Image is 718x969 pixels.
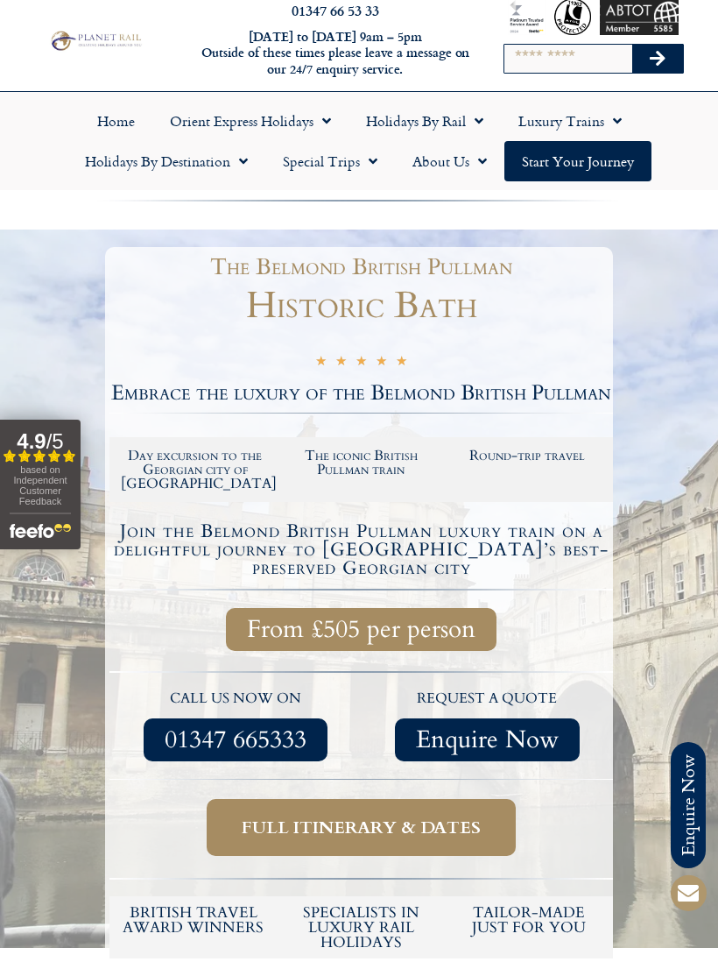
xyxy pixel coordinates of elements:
a: Full itinerary & dates [207,799,516,856]
h1: Historic Bath [109,287,613,324]
p: call us now on [118,688,353,711]
i: ★ [315,355,327,371]
a: 01347 665333 [144,718,327,761]
h4: Join the Belmond British Pullman luxury train on a delightful journey to [GEOGRAPHIC_DATA]’s best... [112,522,610,577]
img: Planet Rail Train Holidays Logo [47,29,144,53]
i: ★ [376,355,387,371]
a: Home [80,101,152,141]
a: Luxury Trains [501,101,639,141]
a: Holidays by Rail [348,101,501,141]
span: Full itinerary & dates [242,817,481,838]
span: 01347 665333 [165,729,306,751]
i: ★ [396,355,407,371]
p: request a quote [370,688,605,711]
h1: The Belmond British Pullman [118,256,604,279]
h2: Day excursion to the Georgian city of [GEOGRAPHIC_DATA] [121,449,270,491]
h6: [DATE] to [DATE] 9am – 5pm Outside of these times please leave a message on our 24/7 enquiry serv... [196,29,475,78]
i: ★ [335,355,347,371]
h6: Specialists in luxury rail holidays [286,905,437,950]
a: Holidays by Destination [67,141,265,181]
h5: tailor-made just for you [454,905,604,935]
nav: Menu [9,101,709,181]
div: 5/5 [315,353,407,371]
a: Enquire Now [395,718,580,761]
h2: Embrace the luxury of the Belmond British Pullman [109,383,613,404]
h5: British Travel Award winners [118,905,269,935]
a: Orient Express Holidays [152,101,348,141]
span: From £505 per person [247,619,475,640]
a: Start your Journey [504,141,651,181]
button: Search [632,45,683,73]
span: Enquire Now [416,729,559,751]
a: About Us [395,141,504,181]
a: From £505 per person [226,608,496,651]
a: Special Trips [265,141,395,181]
h2: Round-trip travel [453,449,602,463]
h2: The iconic British Pullman train [287,449,436,477]
i: ★ [355,355,367,371]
